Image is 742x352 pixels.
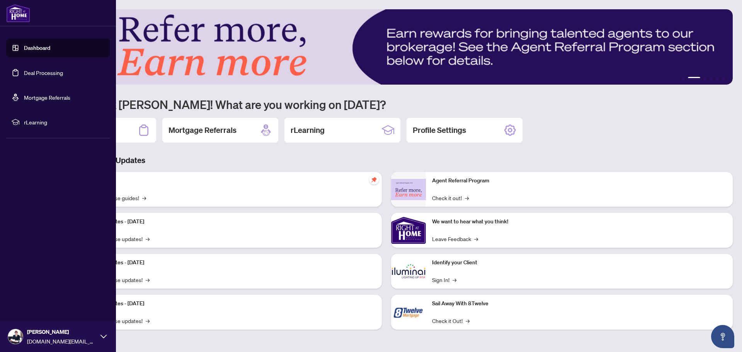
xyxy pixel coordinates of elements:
[168,125,237,136] h2: Mortgage Referrals
[146,275,150,284] span: →
[474,235,478,243] span: →
[391,179,426,200] img: Agent Referral Program
[146,316,150,325] span: →
[291,125,325,136] h2: rLearning
[81,218,376,226] p: Platform Updates - [DATE]
[40,155,733,166] h3: Brokerage & Industry Updates
[142,194,146,202] span: →
[391,213,426,248] img: We want to hear what you think!
[453,275,456,284] span: →
[703,77,706,80] button: 3
[8,329,23,344] img: Profile Icon
[711,325,734,348] button: Open asap
[6,4,30,22] img: logo
[432,275,456,284] a: Sign In!→
[716,77,719,80] button: 5
[722,77,725,80] button: 6
[432,194,469,202] a: Check it out!→
[688,77,700,80] button: 2
[432,177,727,185] p: Agent Referral Program
[40,97,733,112] h1: Welcome back [PERSON_NAME]! What are you working on [DATE]?
[369,175,379,184] span: pushpin
[24,94,70,101] a: Mortgage Referrals
[40,9,733,85] img: Slide 1
[24,44,50,51] a: Dashboard
[81,177,376,185] p: Self-Help
[432,218,727,226] p: We want to hear what you think!
[391,295,426,330] img: Sail Away With 8Twelve
[432,235,478,243] a: Leave Feedback→
[24,69,63,76] a: Deal Processing
[413,125,466,136] h2: Profile Settings
[432,258,727,267] p: Identify your Client
[466,316,470,325] span: →
[465,194,469,202] span: →
[432,299,727,308] p: Sail Away With 8Twelve
[81,258,376,267] p: Platform Updates - [DATE]
[682,77,685,80] button: 1
[81,299,376,308] p: Platform Updates - [DATE]
[27,337,97,345] span: [DOMAIN_NAME][EMAIL_ADDRESS][DOMAIN_NAME]
[391,254,426,289] img: Identify your Client
[27,328,97,336] span: [PERSON_NAME]
[24,118,104,126] span: rLearning
[146,235,150,243] span: →
[432,316,470,325] a: Check it Out!→
[710,77,713,80] button: 4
